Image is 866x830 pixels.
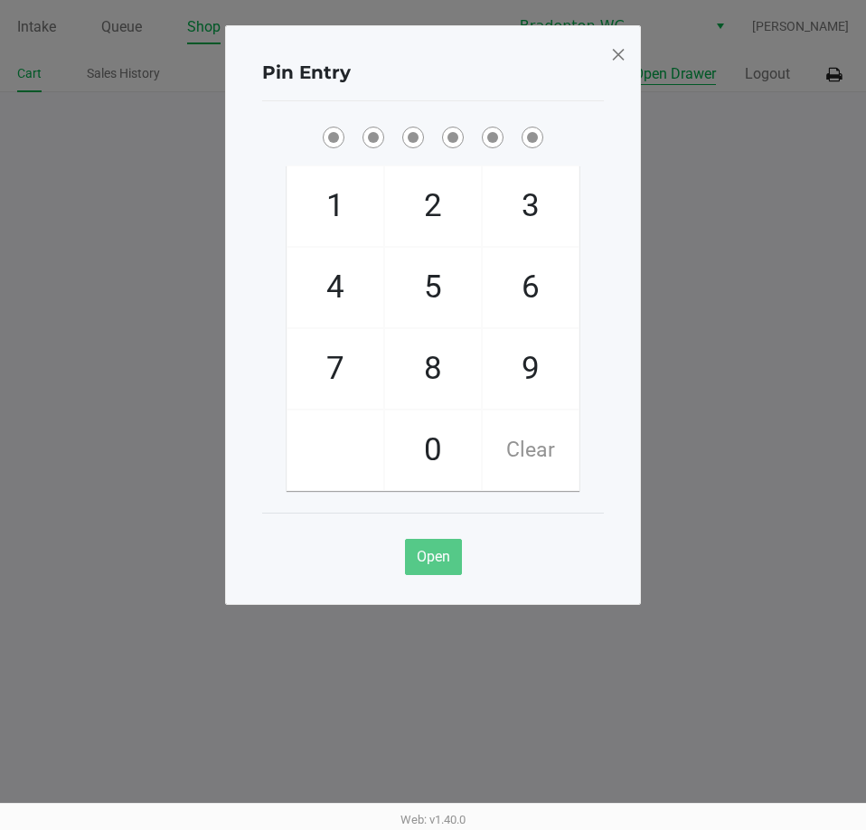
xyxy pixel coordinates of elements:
[287,166,383,246] span: 1
[385,166,481,246] span: 2
[483,248,579,327] span: 6
[262,59,351,86] h4: Pin Entry
[400,813,466,826] span: Web: v1.40.0
[483,166,579,246] span: 3
[483,329,579,409] span: 9
[385,248,481,327] span: 5
[287,329,383,409] span: 7
[483,410,579,490] span: Clear
[385,329,481,409] span: 8
[287,248,383,327] span: 4
[385,410,481,490] span: 0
